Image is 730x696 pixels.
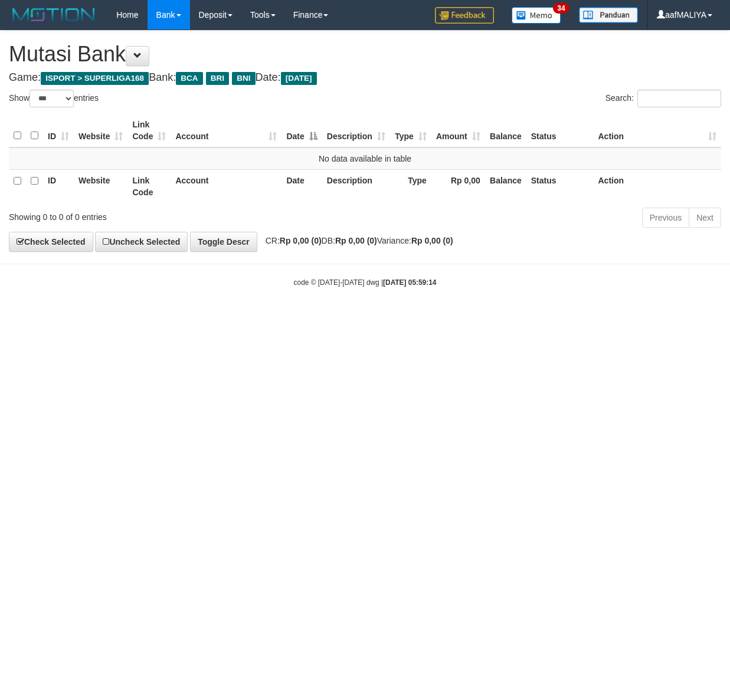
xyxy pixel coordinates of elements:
th: Action [594,169,722,203]
strong: [DATE] 05:59:14 [383,278,436,287]
h4: Game: Bank: Date: [9,72,721,84]
th: Rp 0,00 [431,169,485,203]
span: BCA [176,72,202,85]
td: No data available in table [9,147,721,170]
a: Previous [642,208,689,228]
a: Uncheck Selected [95,232,188,252]
a: Check Selected [9,232,93,252]
img: panduan.png [579,7,638,23]
th: Description: activate to sort column ascending [322,114,390,147]
th: Link Code [127,169,171,203]
span: ISPORT > SUPERLIGA168 [41,72,149,85]
th: ID: activate to sort column ascending [43,114,74,147]
th: Description [322,169,390,203]
h1: Mutasi Bank [9,42,721,66]
a: Toggle Descr [190,232,257,252]
th: Type: activate to sort column ascending [390,114,431,147]
th: Date: activate to sort column descending [281,114,322,147]
th: Account [171,169,281,203]
th: Balance [485,169,526,203]
th: Action: activate to sort column ascending [594,114,722,147]
th: Account: activate to sort column ascending [171,114,281,147]
div: Showing 0 to 0 of 0 entries [9,206,295,223]
img: MOTION_logo.png [9,6,99,24]
th: ID [43,169,74,203]
img: Button%20Memo.svg [512,7,561,24]
th: Date [281,169,322,203]
span: CR: DB: Variance: [260,236,453,245]
input: Search: [637,90,721,107]
span: BNI [232,72,255,85]
small: code © [DATE]-[DATE] dwg | [294,278,437,287]
strong: Rp 0,00 (0) [335,236,377,245]
th: Link Code: activate to sort column ascending [127,114,171,147]
img: Feedback.jpg [435,7,494,24]
a: Next [689,208,721,228]
label: Show entries [9,90,99,107]
span: [DATE] [281,72,317,85]
span: BRI [206,72,229,85]
th: Type [390,169,431,203]
strong: Rp 0,00 (0) [280,236,322,245]
th: Balance [485,114,526,147]
th: Status [526,169,594,203]
label: Search: [605,90,721,107]
select: Showentries [30,90,74,107]
th: Status [526,114,594,147]
th: Website [74,169,127,203]
span: 34 [553,3,569,14]
th: Website: activate to sort column ascending [74,114,127,147]
strong: Rp 0,00 (0) [411,236,453,245]
th: Amount: activate to sort column ascending [431,114,485,147]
